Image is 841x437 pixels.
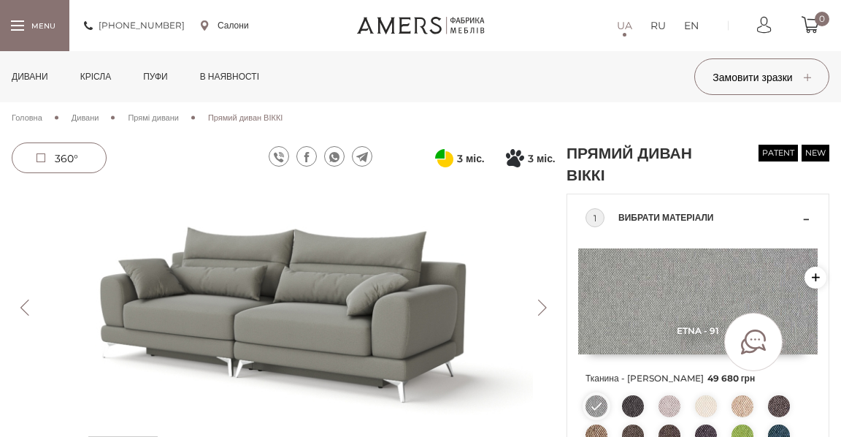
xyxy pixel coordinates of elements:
img: Прямий диван ВІККІ -1 [12,186,555,429]
svg: Оплата частинами від ПриватБанку [435,149,453,167]
a: viber [269,146,289,167]
span: Etna - 91 [578,325,818,336]
button: Next [529,300,555,316]
a: UA [617,17,632,34]
a: telegram [352,146,372,167]
span: patent [759,145,798,161]
a: Дивани [72,111,99,124]
a: Головна [12,111,42,124]
a: в наявності [189,51,270,102]
svg: Покупка частинами від Монобанку [506,149,524,167]
span: new [802,145,829,161]
a: 360° [12,142,107,173]
div: 1 [585,208,604,227]
a: facebook [296,146,317,167]
button: Замовити зразки [694,58,829,95]
a: EN [684,17,699,34]
a: Прямі дивани [128,111,178,124]
a: Дивани [1,51,59,102]
a: [PHONE_NUMBER] [84,17,185,34]
span: 360° [55,152,78,165]
span: Дивани [72,113,99,123]
a: whatsapp [324,146,345,167]
span: 3 міс. [457,150,484,167]
span: 0 [815,12,829,26]
span: Прямі дивани [128,113,178,123]
span: Головна [12,113,42,123]
span: Тканина - [PERSON_NAME] [585,369,810,388]
span: 3 міс. [528,150,555,167]
a: Салони [201,19,249,32]
img: Etna - 91 [578,248,818,354]
a: Крісла [69,51,122,102]
button: Previous [12,300,37,316]
span: Вибрати матеріали [618,209,799,227]
a: RU [650,17,666,34]
h1: Прямий диван ВІККІ [567,142,734,186]
a: Пуфи [132,51,179,102]
span: 49 680 грн [707,373,756,384]
span: Замовити зразки [713,71,810,84]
